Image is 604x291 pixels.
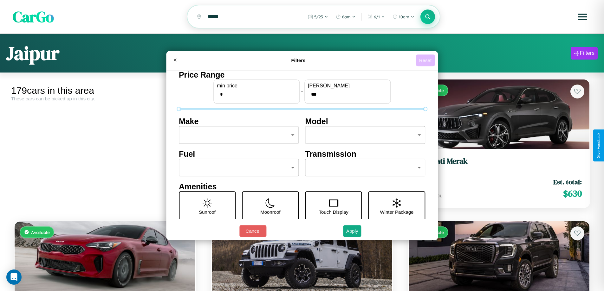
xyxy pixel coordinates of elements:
[179,70,425,79] h4: Price Range
[571,47,598,60] button: Filters
[181,58,416,63] h4: Filters
[179,182,425,191] h4: Amenities
[11,85,199,96] div: 179 cars in this area
[11,96,199,101] div: These cars can be picked up in this city.
[416,54,435,66] button: Reset
[416,157,582,166] h3: Maserati Merak
[399,14,409,19] span: 10am
[305,12,331,22] button: 5/23
[574,8,591,26] button: Open menu
[239,225,266,237] button: Cancel
[364,12,388,22] button: 6/1
[314,14,323,19] span: 5 / 23
[260,208,280,216] p: Moonroof
[380,208,414,216] p: Winter Package
[319,208,348,216] p: Touch Display
[553,177,582,187] span: Est. total:
[31,230,50,235] span: Available
[308,83,387,89] label: [PERSON_NAME]
[580,50,594,56] div: Filters
[13,6,54,27] span: CarGo
[301,87,303,96] p: -
[6,40,59,66] h1: Jaipur
[305,149,425,159] h4: Transmission
[416,157,582,172] a: Maserati Merak2022
[333,12,359,22] button: 8am
[374,14,380,19] span: 6 / 1
[305,117,425,126] h4: Model
[343,225,361,237] button: Apply
[6,269,22,285] div: Open Intercom Messenger
[217,83,296,89] label: min price
[179,149,299,159] h4: Fuel
[342,14,351,19] span: 8am
[389,12,418,22] button: 10am
[563,187,582,200] span: $ 630
[179,117,299,126] h4: Make
[199,208,216,216] p: Sunroof
[596,133,601,158] div: Give Feedback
